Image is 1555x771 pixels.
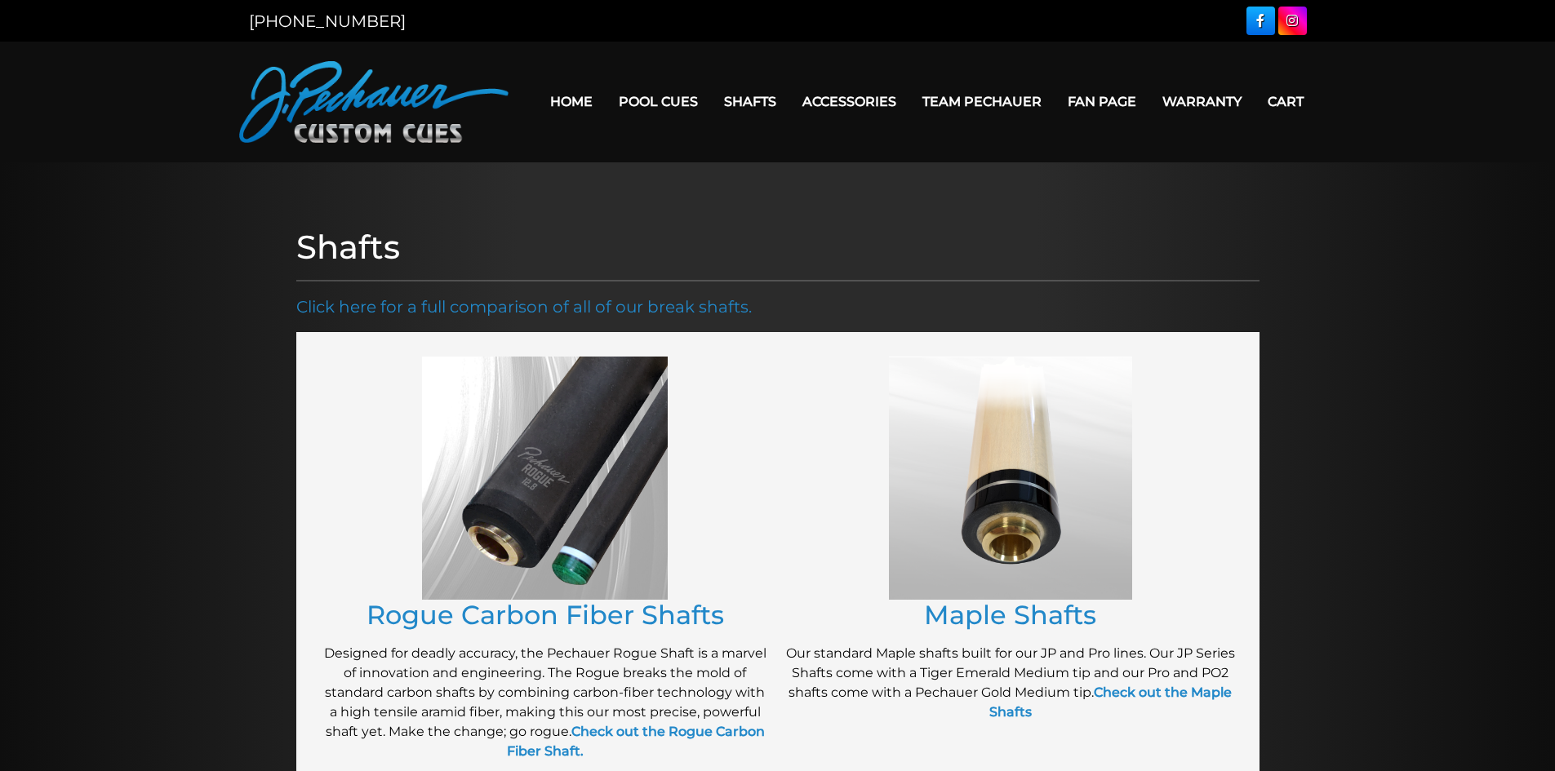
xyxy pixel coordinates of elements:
[789,81,909,122] a: Accessories
[909,81,1055,122] a: Team Pechauer
[606,81,711,122] a: Pool Cues
[1149,81,1255,122] a: Warranty
[296,228,1260,267] h1: Shafts
[239,61,509,143] img: Pechauer Custom Cues
[321,644,770,761] p: Designed for deadly accuracy, the Pechauer Rogue Shaft is a marvel of innovation and engineering....
[1255,81,1317,122] a: Cart
[507,724,765,759] a: Check out the Rogue Carbon Fiber Shaft.
[711,81,789,122] a: Shafts
[537,81,606,122] a: Home
[786,644,1235,722] p: Our standard Maple shafts built for our JP and Pro lines. Our JP Series Shafts come with a Tiger ...
[296,297,752,317] a: Click here for a full comparison of all of our break shafts.
[367,599,724,631] a: Rogue Carbon Fiber Shafts
[1055,81,1149,122] a: Fan Page
[249,11,406,31] a: [PHONE_NUMBER]
[924,599,1096,631] a: Maple Shafts
[989,685,1233,720] a: Check out the Maple Shafts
